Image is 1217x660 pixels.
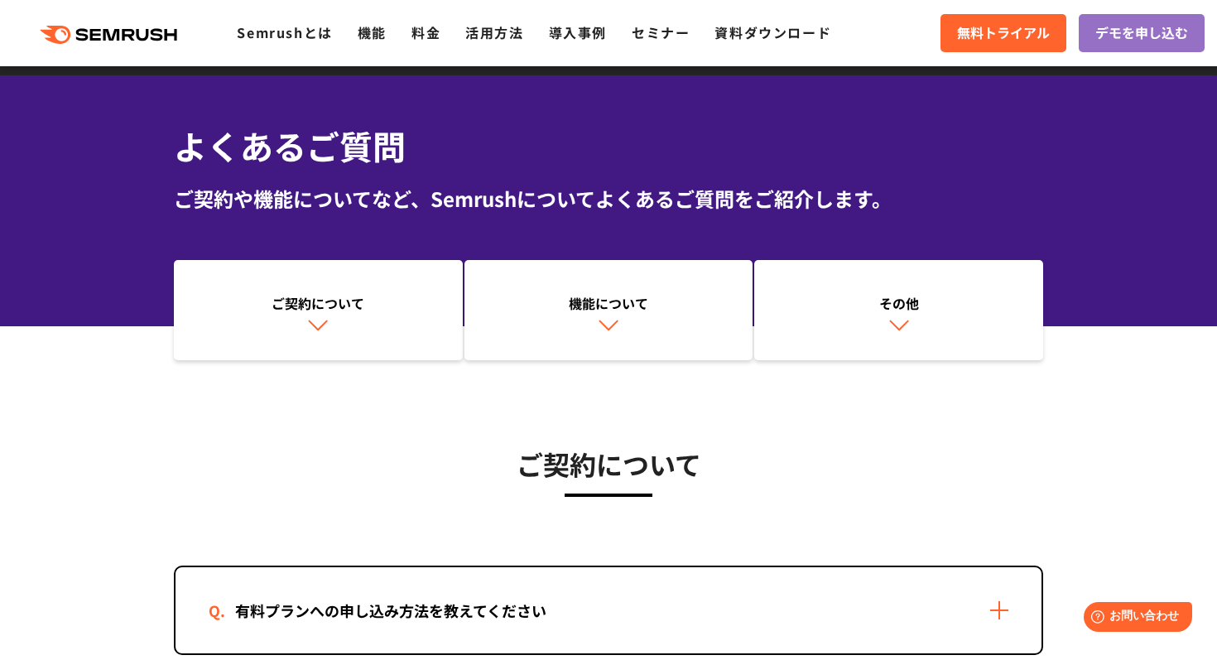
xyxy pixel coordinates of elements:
a: セミナー [632,22,690,42]
span: デモを申し込む [1095,22,1188,44]
a: 機能 [358,22,387,42]
h3: ご契約について [174,443,1043,484]
span: 無料トライアル [957,22,1050,44]
a: Semrushとは [237,22,332,42]
a: その他 [754,260,1043,361]
a: 活用方法 [465,22,523,42]
iframe: Help widget launcher [1070,595,1199,642]
a: 料金 [411,22,440,42]
a: 無料トライアル [940,14,1066,52]
div: ご契約について [182,293,455,313]
a: 資料ダウンロード [714,22,831,42]
div: 有料プランへの申し込み方法を教えてください [209,599,573,623]
div: ご契約や機能についてなど、Semrushについてよくあるご質問をご紹介します。 [174,184,1043,214]
a: 導入事例 [549,22,607,42]
a: デモを申し込む [1079,14,1205,52]
div: 機能について [473,293,745,313]
div: その他 [762,293,1035,313]
a: ご契約について [174,260,463,361]
h1: よくあるご質問 [174,122,1043,171]
a: 機能について [464,260,753,361]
